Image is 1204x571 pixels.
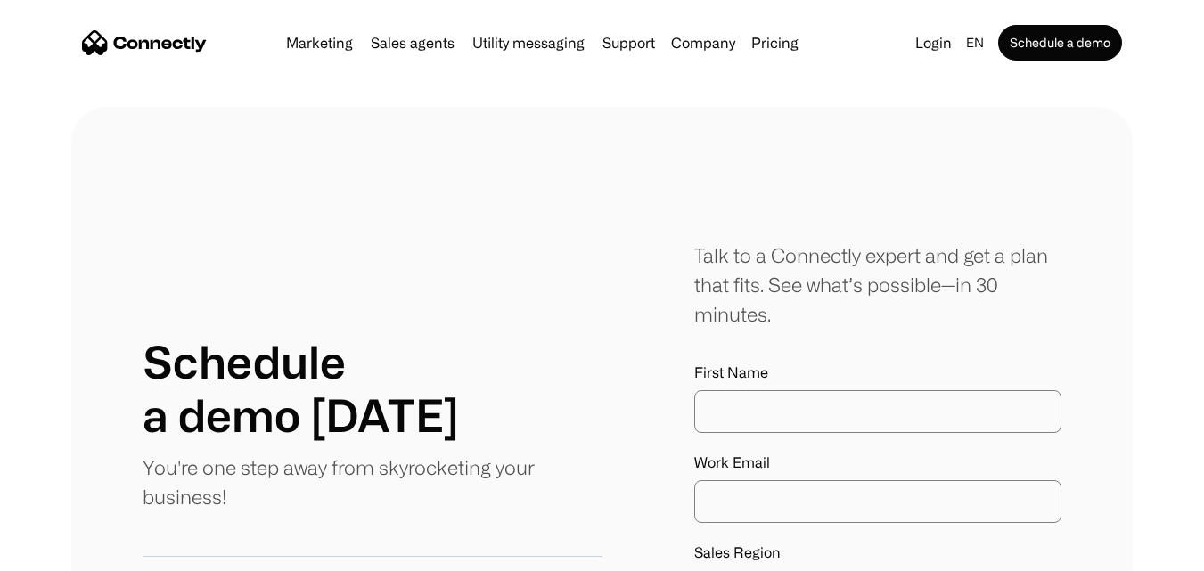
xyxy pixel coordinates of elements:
[744,36,806,50] a: Pricing
[694,454,1061,471] label: Work Email
[694,544,1061,561] label: Sales Region
[959,30,995,55] div: en
[143,335,459,442] h1: Schedule a demo [DATE]
[908,30,959,55] a: Login
[595,36,662,50] a: Support
[465,36,592,50] a: Utility messaging
[671,30,735,55] div: Company
[666,30,741,55] div: Company
[18,538,107,565] aside: Language selected: English
[998,25,1122,61] a: Schedule a demo
[82,29,207,56] a: home
[36,540,107,565] ul: Language list
[143,453,602,511] p: You're one step away from skyrocketing your business!
[279,36,360,50] a: Marketing
[694,241,1061,329] div: Talk to a Connectly expert and get a plan that fits. See what’s possible—in 30 minutes.
[694,364,1061,381] label: First Name
[364,36,462,50] a: Sales agents
[966,30,984,55] div: en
